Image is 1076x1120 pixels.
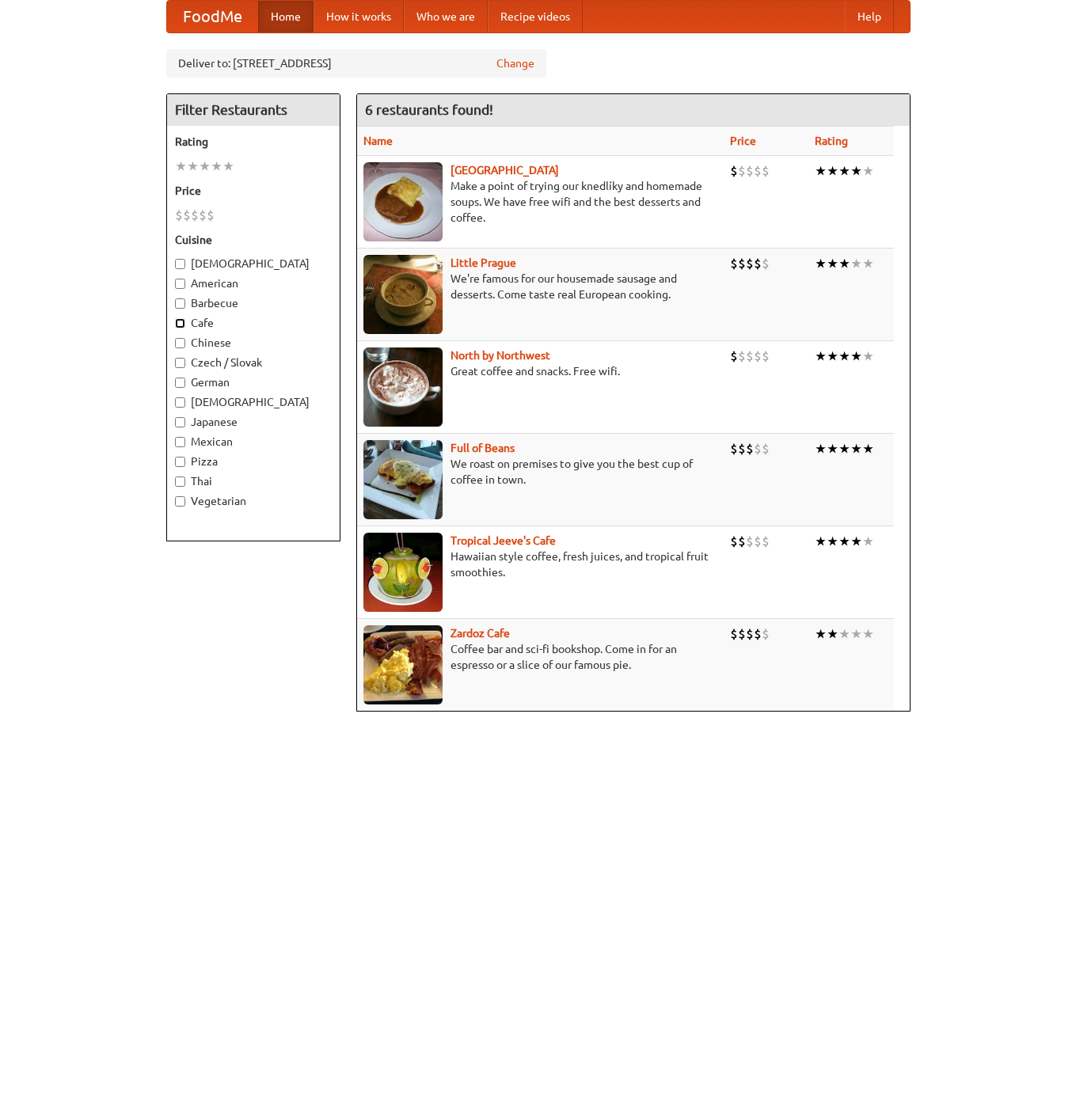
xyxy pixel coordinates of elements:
a: Price [730,135,756,147]
li: ★ [827,533,838,550]
a: North by Northwest [451,349,550,362]
li: ★ [199,158,211,175]
li: $ [746,162,754,180]
li: $ [762,347,770,365]
li: $ [746,255,754,272]
input: Czech / Slovak [175,358,185,368]
li: ★ [827,625,838,643]
a: Little Prague [451,256,516,269]
li: ★ [862,625,874,643]
a: Help [845,1,894,32]
input: Vegetarian [175,496,185,507]
li: ★ [827,255,838,272]
li: ★ [175,158,187,175]
li: ★ [838,347,850,365]
li: ★ [815,255,827,272]
label: Chinese [175,335,332,351]
li: $ [207,207,215,224]
li: ★ [838,255,850,272]
li: $ [738,533,746,550]
li: ★ [850,347,862,365]
label: Thai [175,473,332,489]
img: north.jpg [363,347,443,427]
a: Zardoz Cafe [451,627,510,640]
li: ★ [862,162,874,180]
li: ★ [222,158,234,175]
li: ★ [815,347,827,365]
li: $ [191,207,199,224]
label: [DEMOGRAPHIC_DATA] [175,256,332,271]
label: Czech / Slovak [175,355,332,370]
li: ★ [838,625,850,643]
label: Barbecue [175,295,332,311]
input: Mexican [175,437,185,447]
li: $ [754,255,762,272]
li: $ [746,533,754,550]
a: Full of Beans [451,442,515,454]
li: $ [754,347,762,365]
li: $ [175,207,183,224]
li: $ [754,162,762,180]
a: Change [496,55,534,71]
p: Coffee bar and sci-fi bookshop. Come in for an espresso or a slice of our famous pie. [363,641,718,673]
li: ★ [815,440,827,457]
div: Deliver to: [STREET_ADDRESS] [166,49,546,78]
input: Japanese [175,417,185,427]
p: Great coffee and snacks. Free wifi. [363,363,718,379]
img: jeeves.jpg [363,533,443,612]
li: $ [730,440,738,457]
li: $ [738,162,746,180]
li: $ [746,347,754,365]
li: ★ [211,158,222,175]
li: ★ [862,440,874,457]
ng-pluralize: 6 restaurants found! [365,102,493,117]
a: Recipe videos [488,1,583,32]
li: ★ [862,255,874,272]
label: Japanese [175,414,332,430]
h4: Filter Restaurants [167,94,340,126]
li: ★ [850,625,862,643]
li: $ [730,533,738,550]
li: $ [762,625,770,643]
img: zardoz.jpg [363,625,443,704]
a: Who we are [404,1,488,32]
li: $ [754,440,762,457]
li: $ [730,162,738,180]
label: Pizza [175,454,332,469]
li: ★ [850,533,862,550]
input: Cafe [175,318,185,328]
img: littleprague.jpg [363,255,443,334]
a: Home [258,1,314,32]
li: ★ [827,440,838,457]
li: ★ [187,158,199,175]
label: Vegetarian [175,493,332,509]
p: We're famous for our housemade sausage and desserts. Come taste real European cooking. [363,271,718,302]
li: $ [762,440,770,457]
li: $ [762,162,770,180]
a: FoodMe [167,1,258,32]
a: How it works [314,1,404,32]
input: German [175,378,185,388]
li: $ [730,255,738,272]
li: ★ [862,347,874,365]
li: ★ [838,533,850,550]
a: Tropical Jeeve's Cafe [451,534,556,547]
a: [GEOGRAPHIC_DATA] [451,164,559,177]
li: $ [730,347,738,365]
li: $ [762,255,770,272]
input: [DEMOGRAPHIC_DATA] [175,397,185,408]
p: Hawaiian style coffee, fresh juices, and tropical fruit smoothies. [363,549,718,580]
li: $ [199,207,207,224]
label: American [175,275,332,291]
li: ★ [815,625,827,643]
li: $ [738,625,746,643]
li: ★ [850,255,862,272]
h5: Price [175,183,332,199]
input: Barbecue [175,298,185,309]
input: American [175,279,185,289]
li: ★ [815,162,827,180]
li: ★ [815,533,827,550]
